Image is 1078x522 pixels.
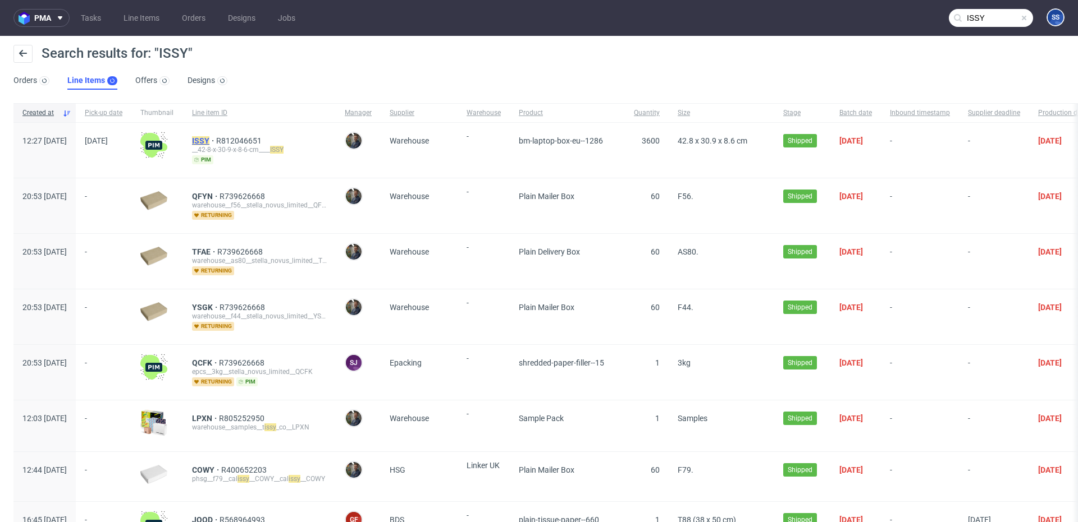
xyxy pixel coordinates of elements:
[651,465,660,474] span: 60
[85,192,122,220] span: -
[839,192,863,201] span: [DATE]
[634,108,660,118] span: Quantity
[678,108,765,118] span: Size
[140,108,174,118] span: Thumbnail
[85,136,108,145] span: [DATE]
[117,9,166,27] a: Line Items
[788,358,812,368] span: Shipped
[140,191,167,210] img: plain-eco.9b3ba858dad33fd82c36.png
[85,303,122,331] span: -
[192,192,220,201] a: QFYN
[968,108,1020,118] span: Supplier deadline
[467,461,500,470] span: Linker UK
[839,414,863,423] span: [DATE]
[346,462,362,478] img: Maciej Sobola
[519,414,564,423] span: Sample Pack
[22,303,67,312] span: 20:53 [DATE]
[467,354,501,386] span: -
[346,133,362,149] img: Maciej Sobola
[346,299,362,315] img: Maciej Sobola
[192,367,327,376] div: epcs__3kg__stella_novus_limited__QCFK
[678,465,693,474] span: F79.
[192,414,219,423] a: LPXN
[346,355,362,371] figcaption: SJ
[264,423,276,431] mark: issy
[236,377,258,386] span: pim
[192,358,219,367] span: QCFK
[192,465,221,474] span: COWY
[678,303,693,312] span: F44.
[968,414,1020,438] span: -
[783,108,821,118] span: Stage
[1038,414,1062,423] span: [DATE]
[19,12,34,25] img: logo
[1038,247,1062,256] span: [DATE]
[22,108,58,118] span: Created at
[390,303,429,312] span: Warehouse
[1038,358,1062,367] span: [DATE]
[220,192,267,201] span: R739626668
[788,465,812,475] span: Shipped
[13,9,70,27] button: pma
[467,298,501,331] span: -
[839,358,863,367] span: [DATE]
[192,256,327,265] div: warehouse__as80__stella_novus_limited__TFAE
[237,475,249,483] mark: issy
[788,191,812,201] span: Shipped
[655,358,660,367] span: 1
[34,14,51,22] span: pma
[839,136,863,145] span: [DATE]
[22,358,67,367] span: 20:53 [DATE]
[270,146,284,154] mark: ISSY
[519,465,574,474] span: Plain Mailer Box
[85,108,122,118] span: Pick-up date
[345,108,372,118] span: Manager
[192,247,217,256] a: TFAE
[519,358,604,367] span: shredded-paper-filler--15
[192,136,209,145] mark: ISSY
[788,247,812,257] span: Shipped
[22,136,67,145] span: 12:27 [DATE]
[221,465,269,474] a: R400652203
[839,465,863,474] span: [DATE]
[346,410,362,426] img: Maciej Sobola
[519,303,574,312] span: Plain Mailer Box
[1038,192,1062,201] span: [DATE]
[788,136,812,146] span: Shipped
[651,247,660,256] span: 60
[968,465,1020,488] span: -
[519,247,580,256] span: Plain Delivery Box
[890,465,950,488] span: -
[175,9,212,27] a: Orders
[968,303,1020,331] span: -
[192,145,327,154] div: __42-8-x-30-9-x-8-6-cm____
[467,187,501,220] span: -
[890,414,950,438] span: -
[390,192,429,201] span: Warehouse
[22,247,67,256] span: 20:53 [DATE]
[890,192,950,220] span: -
[655,414,660,423] span: 1
[346,244,362,260] img: Maciej Sobola
[642,136,660,145] span: 3600
[839,247,863,256] span: [DATE]
[217,247,265,256] a: R739626668
[219,414,267,423] a: R805252950
[839,303,863,312] span: [DATE]
[651,303,660,312] span: 60
[1038,136,1062,145] span: [DATE]
[219,358,267,367] a: R739626668
[220,303,267,312] span: R739626668
[890,136,950,164] span: -
[188,72,227,90] a: Designs
[839,108,872,118] span: Batch date
[890,358,950,386] span: -
[140,247,167,266] img: plain-eco.9b3ba858dad33fd82c36.png
[890,303,950,331] span: -
[192,303,220,312] span: YSGK
[13,72,49,90] a: Orders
